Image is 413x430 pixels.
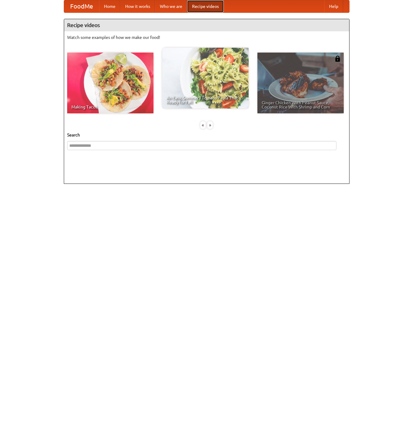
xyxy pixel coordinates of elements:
a: An Easy, Summery Tomato Pasta That's Ready for Fall [162,48,249,108]
a: FoodMe [64,0,99,12]
a: How it works [120,0,155,12]
img: 483408.png [335,56,341,62]
a: Help [324,0,343,12]
h5: Search [67,132,346,138]
a: Home [99,0,120,12]
a: Recipe videos [187,0,224,12]
span: Making Tacos [71,105,149,109]
a: Who we are [155,0,187,12]
a: Making Tacos [67,53,153,113]
span: An Easy, Summery Tomato Pasta That's Ready for Fall [167,96,244,104]
div: « [200,121,206,129]
div: » [207,121,213,129]
h4: Recipe videos [64,19,349,31]
p: Watch some examples of how we make our food! [67,34,346,40]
